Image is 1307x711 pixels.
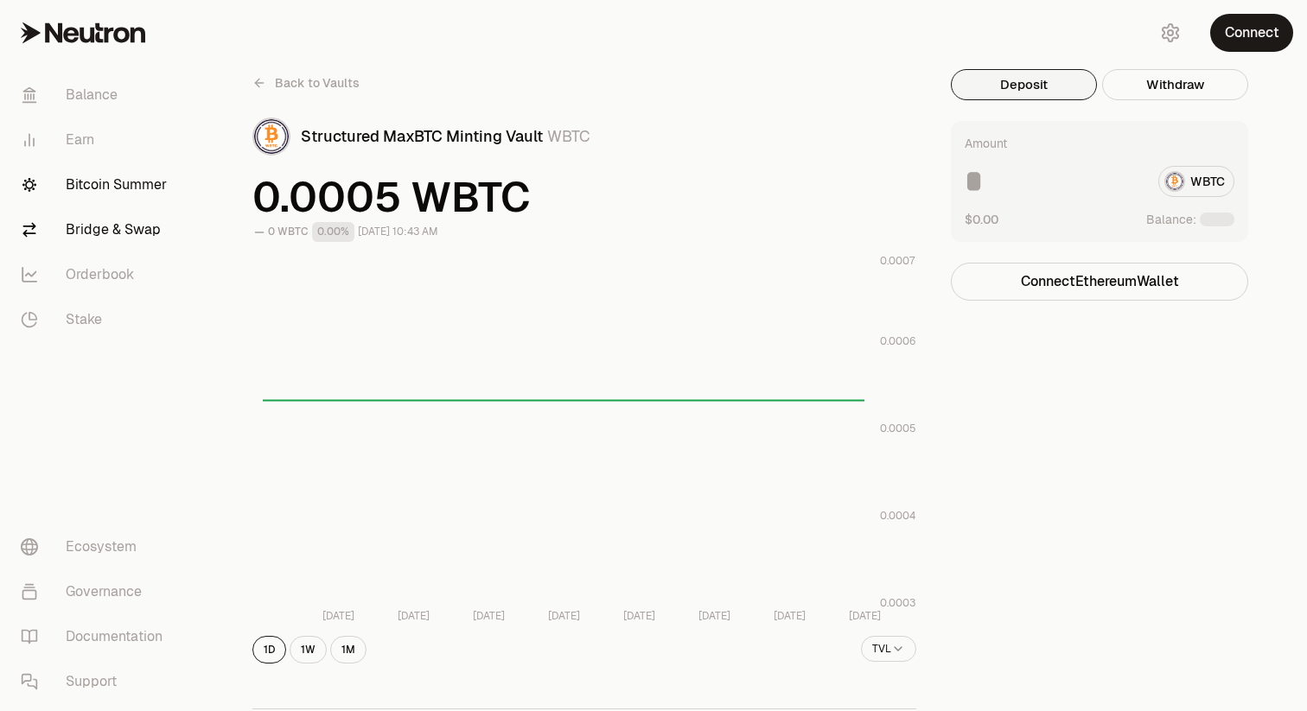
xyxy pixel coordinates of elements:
button: $0.00 [965,211,998,228]
a: Support [7,659,187,704]
button: TVL [861,636,916,662]
div: [DATE] 10:43 AM [358,222,438,242]
img: WBTC Logo [254,119,289,154]
tspan: [DATE] [473,609,505,623]
button: 1W [290,636,327,663]
button: Withdraw [1102,69,1248,100]
a: Bridge & Swap [7,207,187,252]
a: Balance [7,73,187,117]
a: Earn [7,117,187,162]
tspan: 0.0007 [880,254,915,268]
a: Back to Vaults [252,69,360,97]
tspan: [DATE] [322,609,354,623]
div: Amount [965,135,1007,152]
tspan: 0.0005 [880,422,916,435]
a: Bitcoin Summer [7,162,187,207]
span: 0.0005 WBTC [252,176,916,218]
div: 0 WBTC [268,222,309,242]
button: Deposit [951,69,1097,100]
button: 1D [252,636,286,663]
tspan: [DATE] [398,609,430,623]
button: Connect [1210,14,1293,52]
a: Governance [7,569,187,614]
span: Balance: [1146,211,1196,228]
span: Back to Vaults [275,74,360,92]
tspan: [DATE] [623,609,655,623]
tspan: 0.0003 [880,596,915,610]
tspan: 0.0006 [880,334,915,348]
div: 0.00% [312,222,354,242]
span: Structured MaxBTC Minting Vault [301,126,543,146]
tspan: [DATE] [774,609,806,623]
span: WBTC [547,126,590,146]
tspan: [DATE] [849,609,881,623]
tspan: [DATE] [548,609,580,623]
a: Documentation [7,614,187,659]
button: ConnectEthereumWallet [951,263,1248,301]
tspan: [DATE] [698,609,730,623]
a: Ecosystem [7,524,187,569]
tspan: 0.0004 [880,509,915,523]
a: Orderbook [7,252,187,297]
a: Stake [7,297,187,342]
button: 1M [330,636,367,663]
